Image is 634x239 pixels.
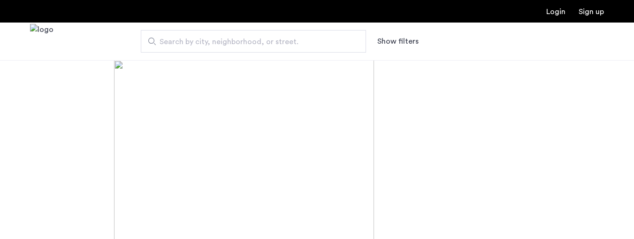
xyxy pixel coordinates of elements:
[30,24,53,59] a: Cazamio Logo
[377,36,419,47] button: Show or hide filters
[160,36,340,47] span: Search by city, neighborhood, or street.
[579,8,604,15] a: Registration
[141,30,366,53] input: Apartment Search
[30,24,53,59] img: logo
[546,8,565,15] a: Login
